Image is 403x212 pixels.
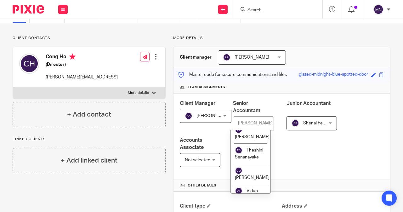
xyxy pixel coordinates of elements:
[299,71,368,78] div: glazed-midnight-blue-spotted-door
[282,203,384,209] h4: Address
[238,121,273,125] div: [PERSON_NAME]
[180,203,282,209] h4: Client type
[13,36,166,41] p: Client contacts
[235,175,270,180] span: [PERSON_NAME]
[185,112,192,120] img: svg%3E
[61,156,117,165] h4: + Add linked client
[180,54,212,60] h3: Client manager
[247,8,304,13] input: Search
[178,72,287,78] p: Master code for secure communications and files
[188,183,216,188] span: Other details
[235,55,269,60] span: [PERSON_NAME]
[223,54,230,61] img: svg%3E
[373,4,383,14] img: svg%3E
[235,189,258,200] span: Vidun Themiya
[196,114,231,118] span: [PERSON_NAME]
[173,36,390,41] p: More details
[235,187,242,195] img: svg%3E
[233,101,260,113] span: Senior Accountant
[185,158,210,162] span: Not selected
[46,54,118,61] h4: Cong He
[46,61,118,68] h5: (Director)
[188,85,225,90] span: Team assignments
[180,101,216,106] span: Client Manager
[235,167,242,175] img: svg%3E
[235,126,242,134] img: svg%3E
[292,119,299,127] img: svg%3E
[128,90,149,95] p: More details
[180,138,204,150] span: Accounts Associate
[67,110,111,119] h4: + Add contact
[235,135,270,139] span: [PERSON_NAME]
[46,74,118,80] p: [PERSON_NAME][EMAIL_ADDRESS]
[287,101,331,106] span: Junior Accountant
[303,121,337,125] span: Shenal Fernando
[13,5,44,14] img: Pixie
[19,54,39,74] img: svg%3E
[69,54,76,60] i: Primary
[13,137,166,142] p: Linked clients
[235,148,263,159] span: Theshini Senanayake
[235,146,242,154] img: svg%3E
